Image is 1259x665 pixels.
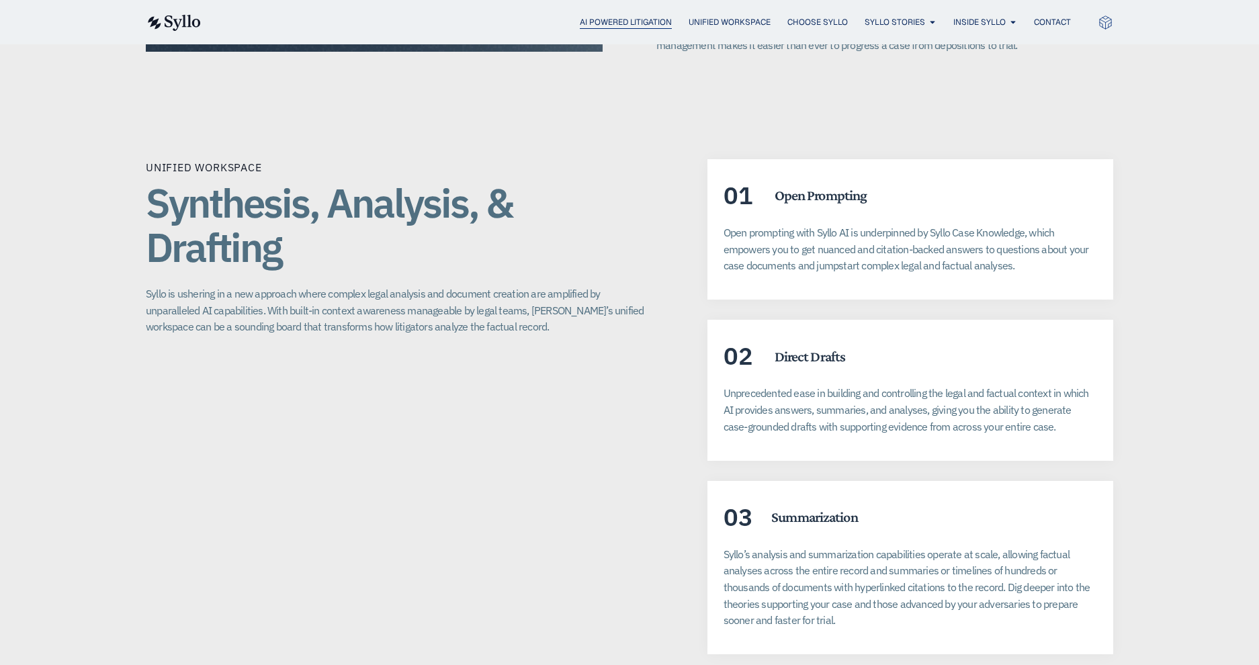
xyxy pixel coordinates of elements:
[724,179,753,211] span: 01
[1034,16,1071,28] a: Contact
[724,547,1090,627] span: Syllo’s analysis and summarization capabilities operate at scale, allowing factual analyses acros...
[228,16,1071,29] div: Menu Toggle
[775,187,867,204] h5: Open Prompting
[146,15,201,31] img: syllo
[787,16,848,28] a: Choose Syllo
[580,16,672,28] a: AI Powered Litigation
[724,501,753,533] span: 03
[146,285,654,335] p: Syllo is ushering in a new approach where complex legal analysis and document creation are amplif...
[146,181,654,269] h1: Synthesis, Analysis, & Drafting
[689,16,771,28] a: Unified Workspace
[724,340,753,371] span: 02
[953,16,1006,28] a: Inside Syllo
[724,224,1097,274] p: Open prompting with Syllo AI is underpinned by Syllo Case Knowledge, which empowers you to get nu...
[775,348,846,365] h5: Direct Drafts
[724,385,1097,435] p: Unprecedented ease in building and controlling the legal and factual context in which AI provides...
[146,159,654,175] p: Unified Workspace
[228,16,1071,29] nav: Menu
[865,16,925,28] a: Syllo Stories
[771,508,858,526] h5: Summarization​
